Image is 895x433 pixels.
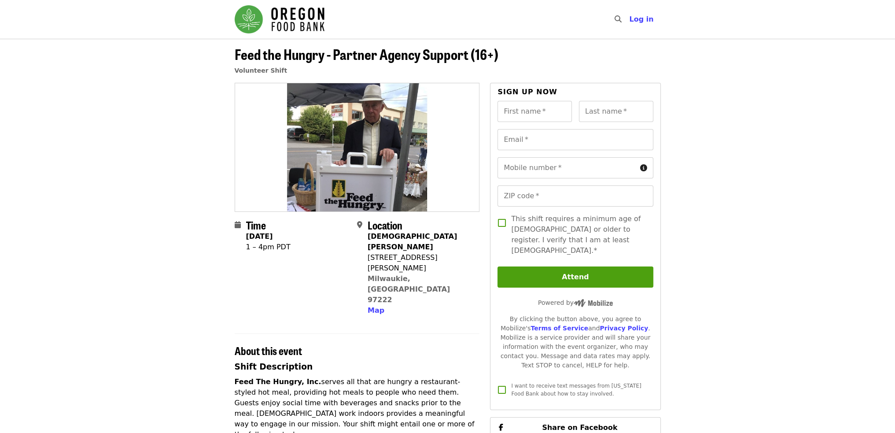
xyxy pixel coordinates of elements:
span: I want to receive text messages from [US_STATE] Food Bank about how to stay involved. [511,383,641,397]
div: 1 – 4pm PDT [246,242,291,252]
button: Map [368,305,384,316]
strong: [DATE] [246,232,273,241]
span: Map [368,306,384,315]
a: Privacy Policy [600,325,648,332]
strong: Shift Description [235,362,313,371]
span: Powered by [538,299,613,306]
span: Feed the Hungry - Partner Agency Support (16+) [235,44,498,64]
span: About this event [235,343,302,358]
strong: Feed The Hungry, Inc. [235,377,321,386]
span: Time [246,217,266,233]
input: Search [626,9,633,30]
i: circle-info icon [640,164,647,172]
a: Terms of Service [530,325,588,332]
input: First name [497,101,572,122]
strong: [DEMOGRAPHIC_DATA][PERSON_NAME] [368,232,457,251]
button: Attend [497,266,653,288]
i: map-marker-alt icon [357,221,362,229]
img: Feed the Hungry - Partner Agency Support (16+) organized by Oregon Food Bank [235,83,479,211]
span: Share on Facebook [542,423,617,432]
a: Milwaukie, [GEOGRAPHIC_DATA] 97222 [368,274,450,304]
input: Email [497,129,653,150]
input: Last name [579,101,653,122]
div: By clicking the button above, you agree to Mobilize's and . Mobilize is a service provider and wi... [497,315,653,370]
input: ZIP code [497,185,653,207]
span: This shift requires a minimum age of [DEMOGRAPHIC_DATA] or older to register. I verify that I am ... [511,214,646,256]
i: search icon [614,15,621,23]
img: Powered by Mobilize [574,299,613,307]
span: Sign up now [497,88,557,96]
input: Mobile number [497,157,636,178]
span: Log in [629,15,653,23]
div: [STREET_ADDRESS][PERSON_NAME] [368,252,472,274]
img: Oregon Food Bank - Home [235,5,324,33]
i: calendar icon [235,221,241,229]
a: Volunteer Shift [235,67,287,74]
button: Log in [622,11,660,28]
span: Location [368,217,402,233]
